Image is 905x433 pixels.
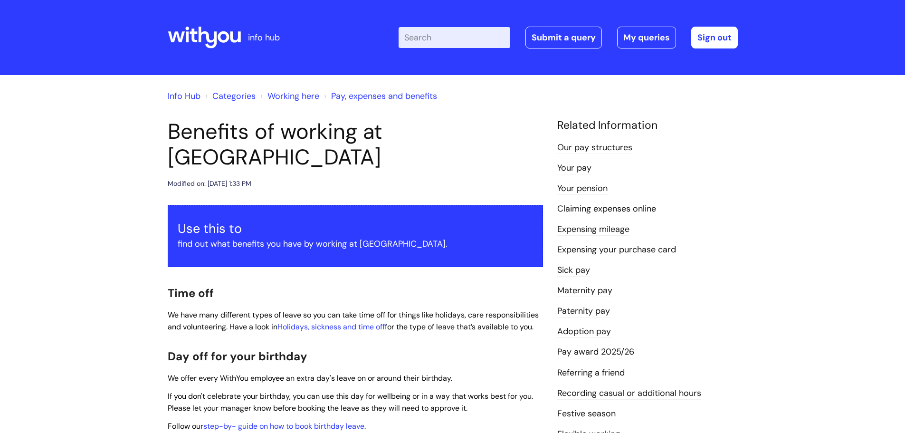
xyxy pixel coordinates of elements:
[168,373,452,383] span: We offer every WithYou employee an extra day's leave on or around their birthday.
[557,305,610,318] a: Paternity pay
[168,286,214,300] span: Time off
[691,27,738,48] a: Sign out
[248,30,280,45] p: info hub
[399,27,738,48] div: | -
[617,27,676,48] a: My queries
[267,90,319,102] a: Working here
[203,421,364,431] a: step-by- guide on how to book birthday leave
[168,421,366,431] span: Follow our .
[557,183,608,195] a: Your pension
[557,367,625,379] a: Referring a friend
[178,236,533,251] p: find out what benefits you have by working at [GEOGRAPHIC_DATA].
[557,264,590,277] a: Sick pay
[168,119,543,170] h1: Benefits of working at [GEOGRAPHIC_DATA]
[557,162,591,174] a: Your pay
[557,408,616,420] a: Festive season
[331,90,437,102] a: Pay, expenses and benefits
[557,142,632,154] a: Our pay structures
[525,27,602,48] a: Submit a query
[557,244,676,256] a: Expensing your purchase card
[557,119,738,132] h4: Related Information
[168,391,533,413] span: If you don't celebrate your birthday, you can use this day for wellbeing or in a way that works b...
[168,90,200,102] a: Info Hub
[203,88,256,104] li: Solution home
[557,326,611,338] a: Adoption pay
[168,178,251,190] div: Modified on: [DATE] 1:33 PM
[557,223,629,236] a: Expensing mileage
[557,285,612,297] a: Maternity pay
[399,27,510,48] input: Search
[557,346,634,358] a: Pay award 2025/26
[178,221,533,236] h3: Use this to
[557,203,656,215] a: Claiming expenses online
[168,310,539,332] span: We have many different types of leave so you can take time off for things like holidays, care res...
[322,88,437,104] li: Pay, expenses and benefits
[258,88,319,104] li: Working here
[277,322,385,332] a: Holidays, sickness and time off
[212,90,256,102] a: Categories
[557,387,701,400] a: Recording casual or additional hours
[168,349,307,364] span: Day off for your birthday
